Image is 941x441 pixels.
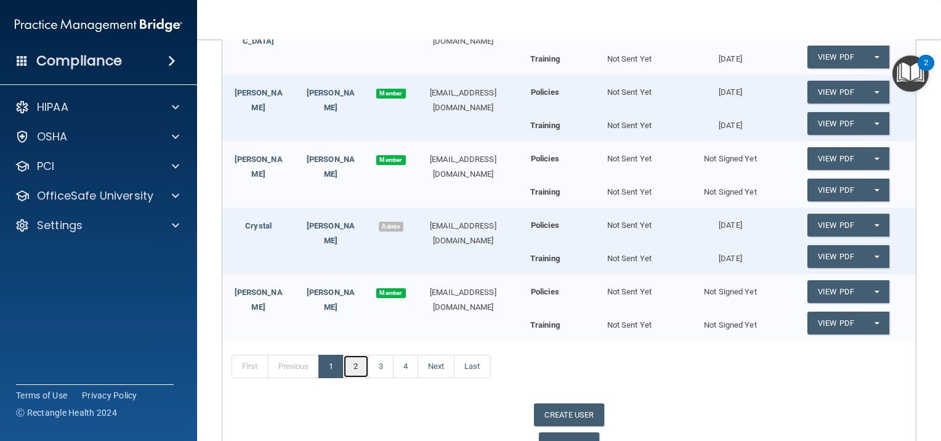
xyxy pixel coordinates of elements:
[307,88,355,112] a: [PERSON_NAME]
[82,389,137,402] a: Privacy Policy
[376,155,406,165] span: Member
[807,147,864,170] a: View PDF
[680,274,781,299] div: Not Signed Yet
[37,159,54,174] p: PCI
[680,46,781,67] div: [DATE]
[16,407,117,419] span: Ⓒ Rectangle Health 2024
[680,179,781,200] div: Not Signed Yet
[36,52,122,70] h4: Compliance
[680,141,781,166] div: Not Signed Yet
[534,403,604,426] a: CREATE USER
[680,112,781,133] div: [DATE]
[15,159,179,174] a: PCI
[531,220,559,230] b: Policies
[415,86,511,115] div: [EMAIL_ADDRESS][DOMAIN_NAME]
[37,188,153,203] p: OfficeSafe University
[892,55,929,92] button: Open Resource Center, 2 new notifications
[415,152,511,182] div: [EMAIL_ADDRESS][DOMAIN_NAME]
[454,355,490,378] a: Last
[807,81,864,103] a: View PDF
[376,288,406,298] span: Member
[15,100,179,115] a: HIPAA
[807,112,864,135] a: View PDF
[579,75,680,100] div: Not Sent Yet
[235,288,283,312] a: [PERSON_NAME]
[235,88,283,112] a: [PERSON_NAME]
[807,214,864,237] a: View PDF
[680,208,781,233] div: [DATE]
[579,46,680,67] div: Not Sent Yet
[530,254,560,263] b: Training
[37,218,83,233] p: Settings
[579,274,680,299] div: Not Sent Yet
[807,245,864,268] a: View PDF
[579,312,680,333] div: Not Sent Yet
[268,355,320,378] a: Previous
[15,218,179,233] a: Settings
[680,75,781,100] div: [DATE]
[37,129,68,144] p: OSHA
[318,355,344,378] a: 1
[579,141,680,166] div: Not Sent Yet
[307,221,355,245] a: [PERSON_NAME]
[579,112,680,133] div: Not Sent Yet
[307,288,355,312] a: [PERSON_NAME]
[418,355,454,378] a: Next
[245,221,272,230] a: Crystal
[579,179,680,200] div: Not Sent Yet
[37,100,68,115] p: HIPAA
[807,280,864,303] a: View PDF
[307,155,355,179] a: [PERSON_NAME]
[680,312,781,333] div: Not Signed Yet
[530,54,560,63] b: Training
[807,179,864,201] a: View PDF
[415,219,511,248] div: [EMAIL_ADDRESS][DOMAIN_NAME]
[232,22,285,46] a: [DEMOGRAPHIC_DATA]
[531,154,559,163] b: Policies
[232,355,269,378] a: First
[343,355,368,378] a: 2
[807,312,864,334] a: View PDF
[530,320,560,330] b: Training
[15,129,179,144] a: OSHA
[579,208,680,233] div: Not Sent Yet
[579,245,680,266] div: Not Sent Yet
[376,89,406,99] span: Member
[379,222,403,232] span: Admin
[924,63,928,79] div: 2
[15,188,179,203] a: OfficeSafe University
[531,87,559,97] b: Policies
[16,389,67,402] a: Terms of Use
[368,355,394,378] a: 3
[530,121,560,130] b: Training
[680,245,781,266] div: [DATE]
[879,371,926,418] iframe: Drift Widget Chat Controller
[530,187,560,196] b: Training
[415,285,511,315] div: [EMAIL_ADDRESS][DOMAIN_NAME]
[531,287,559,296] b: Policies
[393,355,418,378] a: 4
[235,155,283,179] a: [PERSON_NAME]
[15,13,182,38] img: PMB logo
[807,46,864,68] a: View PDF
